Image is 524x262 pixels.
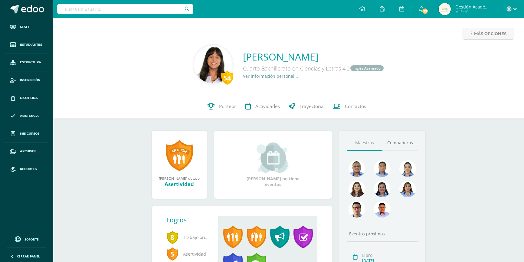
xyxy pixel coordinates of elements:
[374,160,391,177] img: 2ac039123ac5bd71a02663c3aa063ac8.png
[219,103,236,110] span: Punteos
[399,160,416,177] img: 375aecfb130304131abdbe7791f44736.png
[17,254,40,258] span: Cerrar panel
[347,135,382,151] a: Maestros
[399,181,416,197] img: 72fdff6db23ea16c182e3ba03ce826f1.png
[166,230,178,244] span: 8
[345,103,366,110] span: Contactos
[20,131,39,136] span: Mis cursos
[243,63,384,73] div: Cuarto Bachillerato en Ciencias y Letras 4.2
[57,4,193,14] input: Busca un usuario...
[5,71,48,89] a: Inscripción
[243,73,298,79] a: Ver información personal...
[300,103,324,110] span: Trayectoria
[349,201,365,218] img: b3275fa016b95109afc471d3b448d7ac.png
[5,54,48,72] a: Estructura
[439,3,451,15] img: ff93632bf489dcbc5131d32d8a4af367.png
[455,9,492,14] span: Mi Perfil
[255,103,280,110] span: Actividades
[455,4,492,10] span: Gestión Académica
[20,60,41,65] span: Estructura
[20,149,36,154] span: Archivos
[166,229,209,246] span: Trabajo original
[241,94,284,119] a: Actividades
[350,65,384,71] a: Inglés Avanzado
[421,8,428,15] span: 23
[166,216,214,224] div: Logros
[20,113,39,118] span: Asistencia
[5,160,48,178] a: Reportes
[328,94,371,119] a: Contactos
[5,18,48,36] a: Staff
[166,247,178,261] span: 5
[20,167,37,172] span: Reportes
[158,181,201,188] div: Asertividad
[463,28,514,40] a: Más opciones
[382,135,418,151] a: Compañeros
[221,71,233,85] div: 54
[25,237,39,241] span: Soporte
[243,142,303,187] div: [PERSON_NAME] no tiene eventos
[5,36,48,54] a: Estudiantes
[20,42,42,47] span: Estudiantes
[20,96,38,100] span: Disciplina
[20,78,40,83] span: Inscripción
[7,235,46,243] a: Soporte
[347,231,418,237] div: Eventos próximos
[243,50,384,63] a: [PERSON_NAME]
[203,94,241,119] a: Punteos
[5,142,48,160] a: Archivos
[349,160,365,177] img: 99962f3fa423c9b8099341731b303440.png
[374,201,391,218] img: cc0c97458428ff7fb5cd31c6f23e5075.png
[20,25,30,29] span: Staff
[5,125,48,143] a: Mis cursos
[5,89,48,107] a: Disciplina
[349,181,365,197] img: a9adb280a5deb02de052525b0213cdb9.png
[5,107,48,125] a: Asistencia
[374,181,391,197] img: 4a7f7f1a360f3d8e2a3425f4c4febaf9.png
[474,28,506,39] span: Más opciones
[158,176,201,181] div: [PERSON_NAME] obtuvo
[257,142,290,173] img: event_small.png
[194,46,232,84] img: d2fdf3693dd00a9e803e76c53cf3db08.png
[284,94,328,119] a: Trayectoria
[362,252,416,258] div: Libro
